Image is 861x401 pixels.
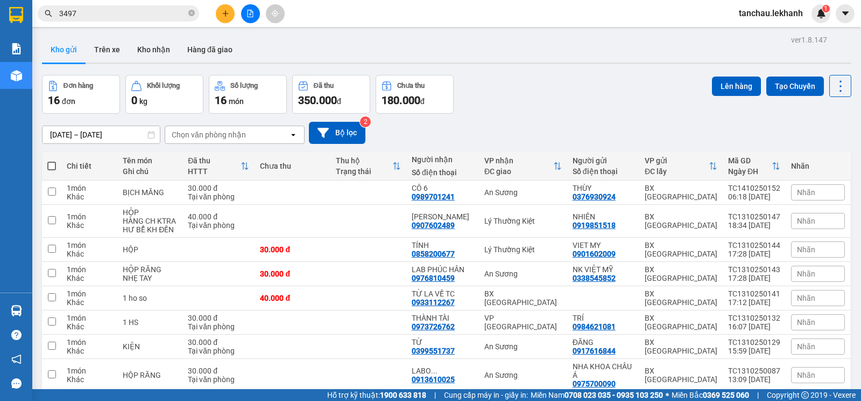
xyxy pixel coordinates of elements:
[188,367,249,375] div: 30.000 đ
[260,245,325,254] div: 30.000 đ
[42,37,86,63] button: Kho gửi
[645,289,717,307] div: BX [GEOGRAPHIC_DATA]
[431,367,437,375] span: ...
[67,162,112,170] div: Chi tiết
[188,338,249,347] div: 30.000 đ
[822,5,830,12] sup: 1
[412,289,474,298] div: TỪ LA VỀ TC
[444,389,528,401] span: Cung cấp máy in - giấy in:
[11,43,22,54] img: solution-icon
[188,192,249,201] div: Tại văn phòng
[728,314,780,322] div: TC1310250132
[222,10,229,17] span: plus
[728,241,780,250] div: TC1310250144
[123,208,177,217] div: HỘP
[11,354,22,364] span: notification
[484,245,562,254] div: Lý Thường Kiệt
[412,184,474,192] div: CÔ 6
[412,192,455,201] div: 0989701241
[484,371,562,379] div: An Sương
[573,347,616,355] div: 0917616844
[728,192,780,201] div: 06:18 [DATE]
[188,212,249,221] div: 40.000 đ
[484,167,553,176] div: ĐC giao
[564,391,663,399] strong: 0708 023 035 - 0935 103 250
[131,94,137,107] span: 0
[728,375,780,384] div: 13:09 [DATE]
[86,37,129,63] button: Trên xe
[289,130,298,139] svg: open
[337,97,341,106] span: đ
[412,212,474,221] div: TẢN ĐÀ
[728,265,780,274] div: TC1310250143
[123,274,177,282] div: NHẸ TAY
[573,274,616,282] div: 0338545852
[728,274,780,282] div: 17:28 [DATE]
[188,9,195,19] span: close-circle
[484,217,562,225] div: Lý Thường Kiệt
[434,389,436,401] span: |
[766,77,824,96] button: Tạo Chuyến
[573,167,634,176] div: Số điện thoại
[42,75,120,114] button: Đơn hàng16đơn
[59,8,186,19] input: Tìm tên, số ĐT hoặc mã đơn
[67,184,112,192] div: 1 món
[188,347,249,355] div: Tại văn phòng
[125,75,203,114] button: Khối lượng0kg
[484,269,562,278] div: An Sương
[123,245,177,254] div: HỘP
[188,184,249,192] div: 30.000 đ
[188,156,241,165] div: Đã thu
[824,5,828,12] span: 1
[412,274,455,282] div: 0976810459
[139,97,147,106] span: kg
[645,241,717,258] div: BX [GEOGRAPHIC_DATA]
[573,265,634,274] div: NK VIỆT MỸ
[298,94,337,107] span: 350.000
[11,305,22,316] img: warehouse-icon
[382,94,420,107] span: 180.000
[11,378,22,389] span: message
[791,162,845,170] div: Nhãn
[241,4,260,23] button: file-add
[188,221,249,230] div: Tại văn phòng
[791,34,827,46] div: ver 1.8.147
[573,184,634,192] div: THÙY
[723,152,786,181] th: Toggle SortBy
[573,241,634,250] div: VIET MY
[45,10,52,17] span: search
[188,322,249,331] div: Tại văn phòng
[573,212,634,221] div: NHIÊN
[797,269,815,278] span: Nhãn
[215,94,227,107] span: 16
[484,289,562,307] div: BX [GEOGRAPHIC_DATA]
[327,389,426,401] span: Hỗ trợ kỹ thuật:
[797,371,815,379] span: Nhãn
[484,314,562,331] div: VP [GEOGRAPHIC_DATA]
[376,75,454,114] button: Chưa thu180.000đ
[728,221,780,230] div: 18:34 [DATE]
[397,82,425,89] div: Chưa thu
[728,167,772,176] div: Ngày ĐH
[412,221,455,230] div: 0907602489
[336,156,392,165] div: Thu hộ
[179,37,241,63] button: Hàng đã giao
[123,265,177,274] div: HỘP RĂNG
[412,265,474,274] div: LAB PHÚC HÂN
[260,294,325,302] div: 40.000 đ
[123,371,177,379] div: HỘP RĂNG
[730,6,811,20] span: tanchau.lekhanh
[573,221,616,230] div: 0919851518
[412,375,455,384] div: 0913610025
[67,367,112,375] div: 1 món
[412,241,474,250] div: TÍNH
[672,389,749,401] span: Miền Bắc
[412,155,474,164] div: Người nhận
[412,168,474,177] div: Số điện thoại
[182,152,255,181] th: Toggle SortBy
[314,82,334,89] div: Đã thu
[728,338,780,347] div: TC1310250129
[123,318,177,327] div: 1 HS
[412,298,455,307] div: 0933112267
[797,294,815,302] span: Nhãn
